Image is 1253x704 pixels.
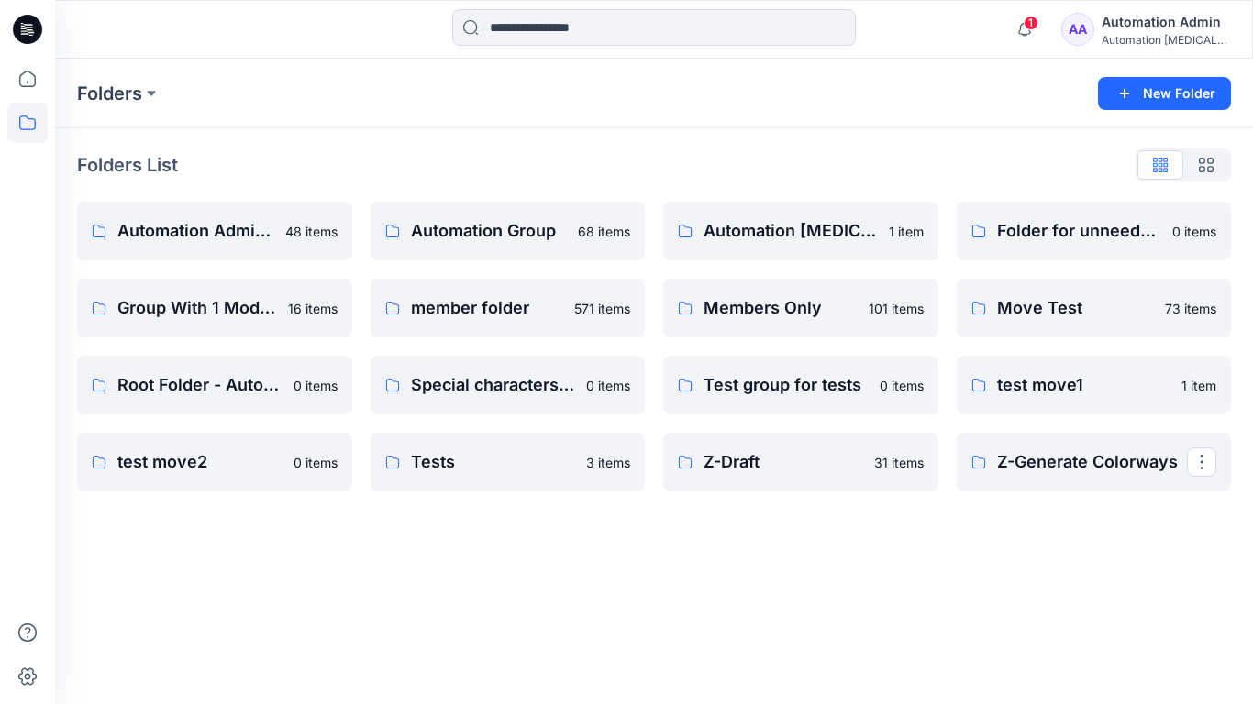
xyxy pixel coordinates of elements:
p: Tests [411,449,576,475]
p: Move Test [997,295,1155,321]
p: 1 item [1181,376,1216,395]
p: Automation [MEDICAL_DATA][DOMAIN_NAME] [704,218,878,244]
p: Z-Generate Colorways [997,449,1188,475]
p: Automation Group [411,218,568,244]
p: test move1 [997,372,1171,398]
a: Folders [77,81,142,106]
div: Automation Admin [1102,11,1230,33]
span: 1 [1024,16,1038,30]
a: Folder for unneeded styles0 items [957,202,1232,260]
p: test move2 [117,449,283,475]
p: member folder [411,295,564,321]
a: Root Folder - Automation0 items [77,356,352,414]
p: 73 items [1165,299,1216,318]
p: 571 items [574,299,630,318]
p: 48 items [285,222,338,241]
a: Z-Generate Colorways [957,433,1232,491]
a: member folder571 items [371,279,646,337]
p: Automation Admin's Personal Zone [117,218,274,244]
p: Z-Draft [704,449,863,475]
div: AA [1061,13,1094,46]
p: 0 items [294,376,338,395]
p: 0 items [880,376,924,395]
a: Members Only101 items [663,279,938,337]
p: Folder for unneeded styles [997,218,1162,244]
div: Automation [MEDICAL_DATA]... [1102,33,1230,47]
a: Z-Draft31 items [663,433,938,491]
a: Tests3 items [371,433,646,491]
p: 0 items [1172,222,1216,241]
p: 0 items [294,453,338,472]
p: 68 items [578,222,630,241]
a: test move11 item [957,356,1232,414]
p: 1 item [889,222,924,241]
p: 3 items [586,453,630,472]
p: 0 items [586,376,630,395]
p: Group With 1 Moderator 2 [117,295,277,321]
p: Test group for tests [704,372,869,398]
a: Test group for tests0 items [663,356,938,414]
button: New Folder [1098,77,1231,110]
p: 101 items [869,299,924,318]
p: Special characters !@#$%^&*)( [411,372,576,398]
a: Automation [MEDICAL_DATA][DOMAIN_NAME]1 item [663,202,938,260]
p: 31 items [874,453,924,472]
a: Automation Group68 items [371,202,646,260]
p: 16 items [288,299,338,318]
a: Group With 1 Moderator 216 items [77,279,352,337]
p: Root Folder - Automation [117,372,283,398]
p: Folders List [77,151,178,179]
a: Move Test73 items [957,279,1232,337]
a: test move20 items [77,433,352,491]
p: Members Only [704,295,858,321]
a: Special characters !@#$%^&*)(0 items [371,356,646,414]
a: Automation Admin's Personal Zone48 items [77,202,352,260]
